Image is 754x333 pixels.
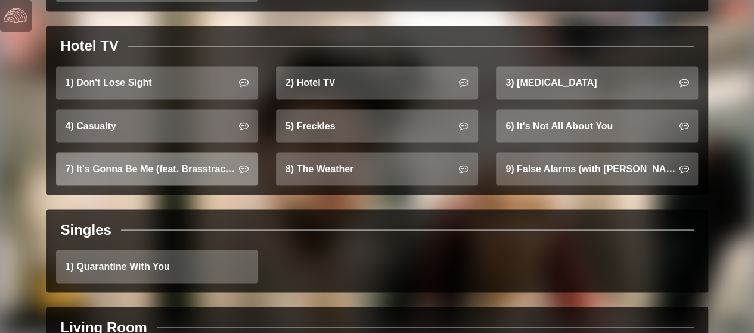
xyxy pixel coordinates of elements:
[276,66,478,99] a: 2) Hotel TV
[56,152,258,185] a: 7) It's Gonna Be Me (feat. Brasstracks)
[61,35,119,57] div: Hotel TV
[276,109,478,142] a: 5) Freckles
[496,66,698,99] a: 3) [MEDICAL_DATA]
[61,219,111,240] div: Singles
[56,250,258,283] a: 1) Quarantine With You
[496,109,698,142] a: 6) It's Not All About You
[56,66,258,99] a: 1) Don't Lose Sight
[276,152,478,185] a: 8) The Weather
[56,109,258,142] a: 4) Casualty
[496,152,698,185] a: 9) False Alarms (with [PERSON_NAME])
[4,4,27,27] img: logo-white-4c48a5e4bebecaebe01ca5a9d34031cfd3d4ef9ae749242e8c4bf12ef99f53e8.png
